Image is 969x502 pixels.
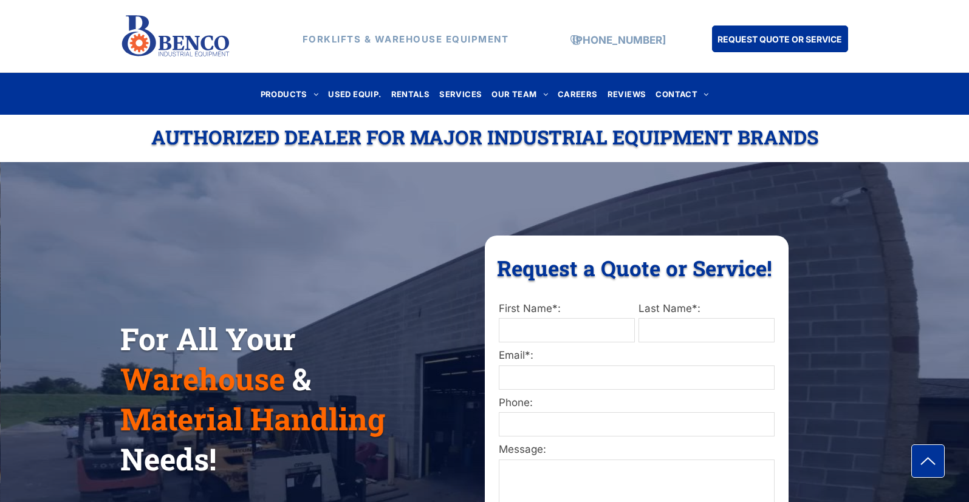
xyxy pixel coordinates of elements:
a: CONTACT [651,86,713,102]
span: REQUEST QUOTE OR SERVICE [717,28,842,50]
label: Last Name*: [639,301,775,317]
a: SERVICES [434,86,487,102]
a: [PHONE_NUMBER] [572,34,666,46]
label: Email*: [499,348,775,364]
span: Warehouse [120,359,285,399]
a: CAREERS [553,86,603,102]
label: First Name*: [499,301,635,317]
span: Request a Quote or Service! [497,254,772,282]
a: REVIEWS [603,86,651,102]
span: For All Your [120,319,296,359]
a: USED EQUIP. [323,86,386,102]
span: Material Handling [120,399,385,439]
label: Phone: [499,395,775,411]
a: RENTALS [386,86,435,102]
span: Authorized Dealer For Major Industrial Equipment Brands [151,124,818,150]
label: Message: [499,442,775,458]
span: Needs! [120,439,216,479]
strong: FORKLIFTS & WAREHOUSE EQUIPMENT [303,33,509,45]
a: OUR TEAM [487,86,553,102]
a: REQUEST QUOTE OR SERVICE [712,25,848,52]
a: PRODUCTS [256,86,324,102]
span: & [292,359,311,399]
